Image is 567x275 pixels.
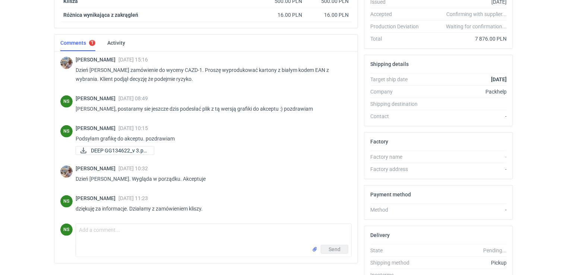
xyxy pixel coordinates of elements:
[118,165,148,171] span: [DATE] 10:32
[370,259,425,266] div: Shipping method
[91,146,148,155] span: DEEP GG134622_v 3.pd...
[446,11,507,17] em: Confirming with supplier...
[76,57,118,63] span: [PERSON_NAME]
[425,35,507,42] div: 7 876.00 PLN
[60,125,73,137] figcaption: NS
[60,195,73,208] figcaption: NS
[118,95,148,101] span: [DATE] 08:49
[60,95,73,108] div: Natalia Stępak
[370,139,388,145] h2: Factory
[446,23,507,30] em: Waiting for confirmation...
[370,76,425,83] div: Target ship date
[91,40,94,45] div: 1
[370,165,425,173] div: Factory address
[425,165,507,173] div: -
[370,113,425,120] div: Contact
[271,11,302,19] div: 16.00 PLN
[118,125,148,131] span: [DATE] 10:15
[308,11,349,19] div: 16.00 PLN
[76,165,118,171] span: [PERSON_NAME]
[60,57,73,69] img: Michał Palasek
[370,10,425,18] div: Accepted
[76,204,346,213] p: dziękuję za informacje. Działamy z zamówieniem kliszy.
[76,146,154,155] a: DEEP GG134622_v 3.pd...
[370,206,425,214] div: Method
[370,61,409,67] h2: Shipping details
[483,247,507,253] em: Pending...
[425,113,507,120] div: -
[370,35,425,42] div: Total
[60,125,73,137] div: Natalia Stępak
[370,232,390,238] h2: Delivery
[76,95,118,101] span: [PERSON_NAME]
[370,23,425,30] div: Production Deviation
[425,88,507,95] div: Packhelp
[76,125,118,131] span: [PERSON_NAME]
[60,224,73,236] figcaption: NS
[370,247,425,254] div: State
[63,12,138,18] strong: Różnica wynikająca z zakrągleń
[118,195,148,201] span: [DATE] 11:23
[76,134,346,143] p: Podsyłam grafikę do akceptu. pozdrawiam
[425,153,507,161] div: -
[76,174,346,183] p: Dzień [PERSON_NAME]. Wygląda w porządku. Akceptuje
[76,104,346,113] p: [PERSON_NAME], postaramy sie jeszcze dzis podesłać plik z tą wersją grafiki do akceptu :) pozdrawiam
[60,35,95,51] a: Comments1
[76,195,118,201] span: [PERSON_NAME]
[107,35,125,51] a: Activity
[60,165,73,178] img: Michał Palasek
[370,88,425,95] div: Company
[370,100,425,108] div: Shipping destination
[329,247,340,252] span: Send
[60,195,73,208] div: Natalia Stępak
[60,95,73,108] figcaption: NS
[60,224,73,236] div: Natalia Stępak
[76,146,150,155] div: DEEP GG134622_v 3.pdf
[491,76,507,82] strong: [DATE]
[370,153,425,161] div: Factory name
[118,57,148,63] span: [DATE] 15:16
[425,206,507,214] div: -
[321,245,348,254] button: Send
[76,66,346,83] p: Dzień [PERSON_NAME] zamówienie do wyceny CAZD-1. Proszę wyprodukować kartony z białym kodem EAN z...
[425,259,507,266] div: Pickup
[370,192,411,197] h2: Payment method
